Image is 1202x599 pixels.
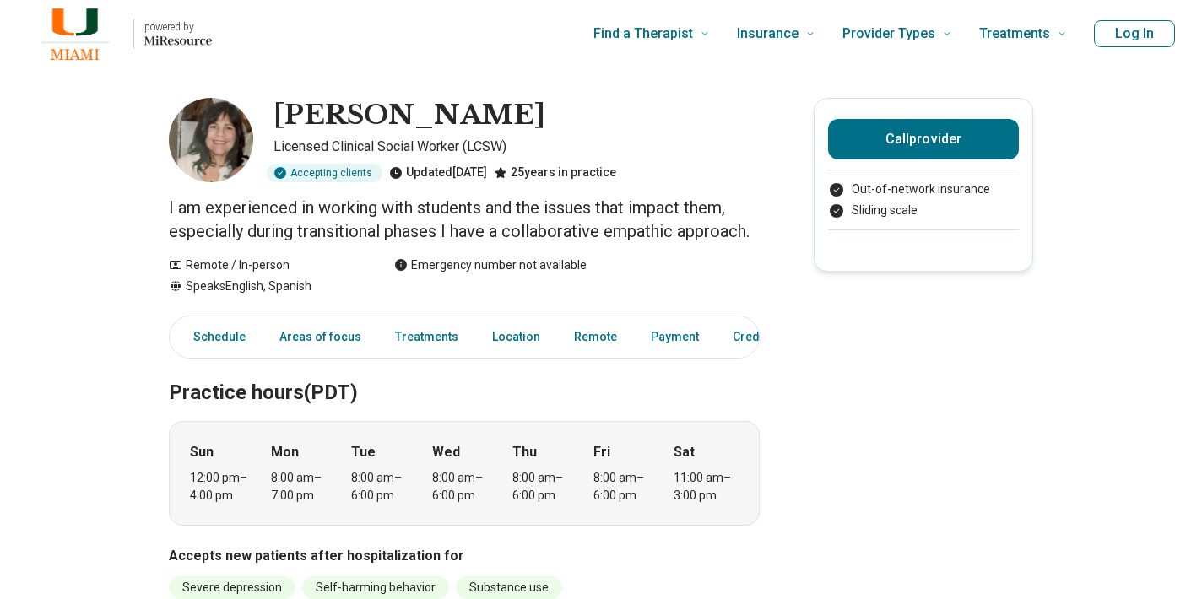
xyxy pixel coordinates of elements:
div: 8:00 am – 6:00 pm [351,469,416,505]
a: Location [482,320,550,354]
li: Self-harming behavior [302,576,449,599]
ul: Payment options [828,181,1019,219]
a: Treatments [385,320,468,354]
div: 8:00 am – 6:00 pm [593,469,658,505]
div: Emergency number not available [394,256,587,274]
a: Remote [564,320,627,354]
strong: Thu [512,442,537,462]
a: Credentials [723,320,807,354]
a: Payment [641,320,709,354]
a: Schedule [173,320,256,354]
li: Out-of-network insurance [828,181,1019,198]
img: Mirta Pont, Licensed Clinical Social Worker (LCSW) [169,98,253,182]
div: Remote / In-person [169,256,360,274]
div: Speaks English, Spanish [169,278,360,295]
div: 8:00 am – 6:00 pm [512,469,577,505]
a: Home page [27,7,212,61]
li: Substance use [456,576,562,599]
span: Treatments [979,22,1050,46]
h2: Practice hours (PDT) [169,338,760,407]
div: 8:00 am – 6:00 pm [432,469,497,505]
div: When does the program meet? [169,421,760,526]
h1: [PERSON_NAME] [273,98,545,133]
div: Updated [DATE] [389,164,487,182]
strong: Fri [593,442,610,462]
p: Licensed Clinical Social Worker (LCSW) [273,137,760,157]
span: Provider Types [842,22,935,46]
p: I am experienced in working with students and the issues that impact them, especially during tran... [169,196,760,243]
button: Log In [1094,20,1175,47]
div: Accepting clients [267,164,382,182]
div: 12:00 pm – 4:00 pm [190,469,255,505]
li: Sliding scale [828,202,1019,219]
span: Find a Therapist [593,22,693,46]
button: Callprovider [828,119,1019,159]
strong: Wed [432,442,460,462]
strong: Mon [271,442,299,462]
strong: Sun [190,442,214,462]
span: Insurance [737,22,799,46]
div: 25 years in practice [494,164,616,182]
strong: Tue [351,442,376,462]
h3: Accepts new patients after hospitalization for [169,546,760,566]
a: Areas of focus [269,320,371,354]
strong: Sat [674,442,695,462]
div: 11:00 am – 3:00 pm [674,469,739,505]
p: powered by [144,20,212,34]
div: 8:00 am – 7:00 pm [271,469,336,505]
li: Severe depression [169,576,295,599]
